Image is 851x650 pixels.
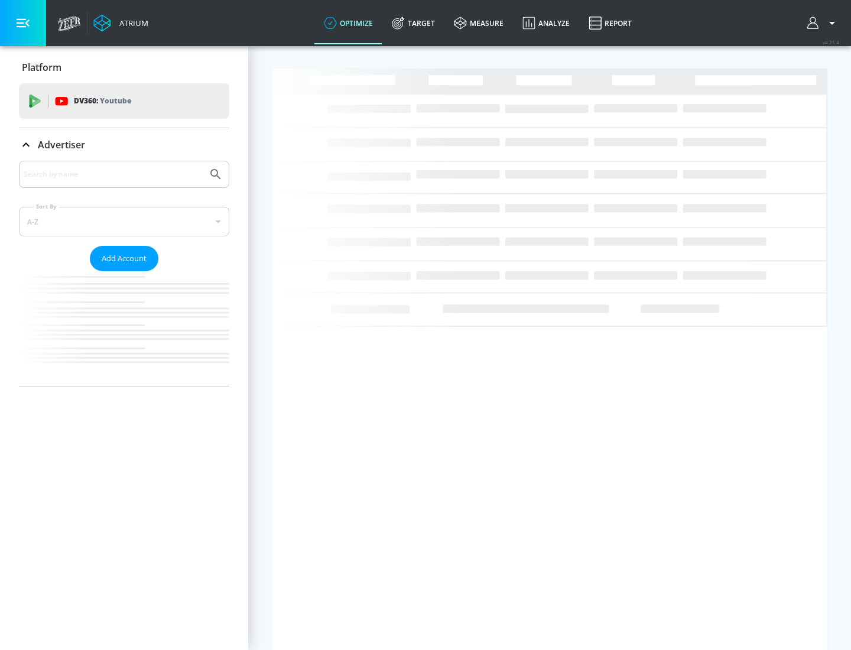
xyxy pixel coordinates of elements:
[22,61,61,74] p: Platform
[19,83,229,119] div: DV360: Youtube
[19,51,229,84] div: Platform
[24,167,203,182] input: Search by name
[444,2,513,44] a: measure
[19,128,229,161] div: Advertiser
[90,246,158,271] button: Add Account
[34,203,59,210] label: Sort By
[513,2,579,44] a: Analyze
[38,138,85,151] p: Advertiser
[314,2,382,44] a: optimize
[19,161,229,386] div: Advertiser
[823,39,839,45] span: v 4.25.4
[19,207,229,236] div: A-Z
[19,271,229,386] nav: list of Advertiser
[100,95,131,107] p: Youtube
[382,2,444,44] a: Target
[115,18,148,28] div: Atrium
[579,2,641,44] a: Report
[93,14,148,32] a: Atrium
[74,95,131,108] p: DV360:
[102,252,147,265] span: Add Account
